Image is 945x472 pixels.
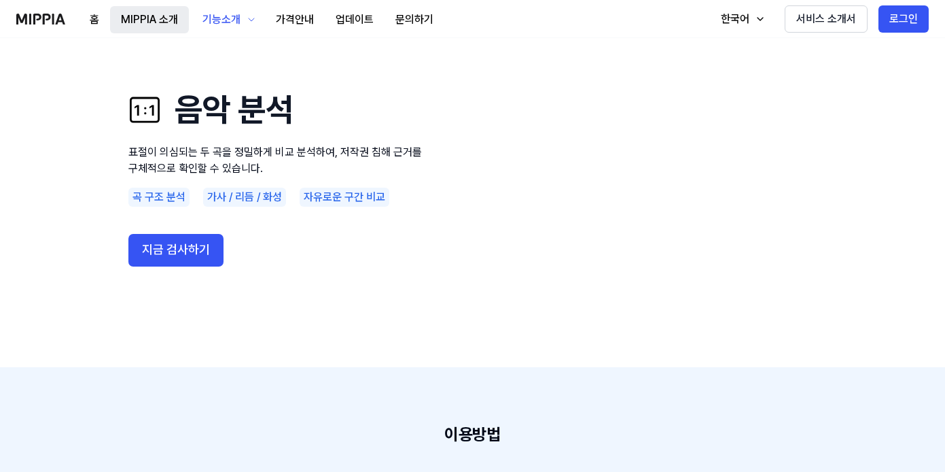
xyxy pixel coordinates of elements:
a: 업데이트 [325,1,385,38]
div: 한국어 [718,11,752,27]
button: 지금 검사하기 [128,234,224,267]
div: 자유로운 구간 비교 [300,188,389,207]
button: 가격안내 [265,6,325,33]
h1: 음악 분석 [128,87,454,133]
button: MIPPIA 소개 [110,6,189,33]
button: 서비스 소개서 [785,5,868,33]
div: 가사 / 리듬 / 화성 [203,188,286,207]
button: 한국어 [707,5,774,33]
button: 홈 [79,6,110,33]
div: 곡 구조 분석 [128,188,190,207]
button: 업데이트 [325,6,385,33]
button: 로그인 [878,5,929,33]
div: 기능소개 [200,12,243,28]
button: 기능소개 [189,1,265,38]
p: 표절이 의심되는 두 곡을 정밀하게 비교 분석하여, 저작권 침해 근거를 구체적으로 확인할 수 있습니다. [128,144,454,177]
img: logo [16,14,65,24]
button: 문의하기 [385,6,444,33]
